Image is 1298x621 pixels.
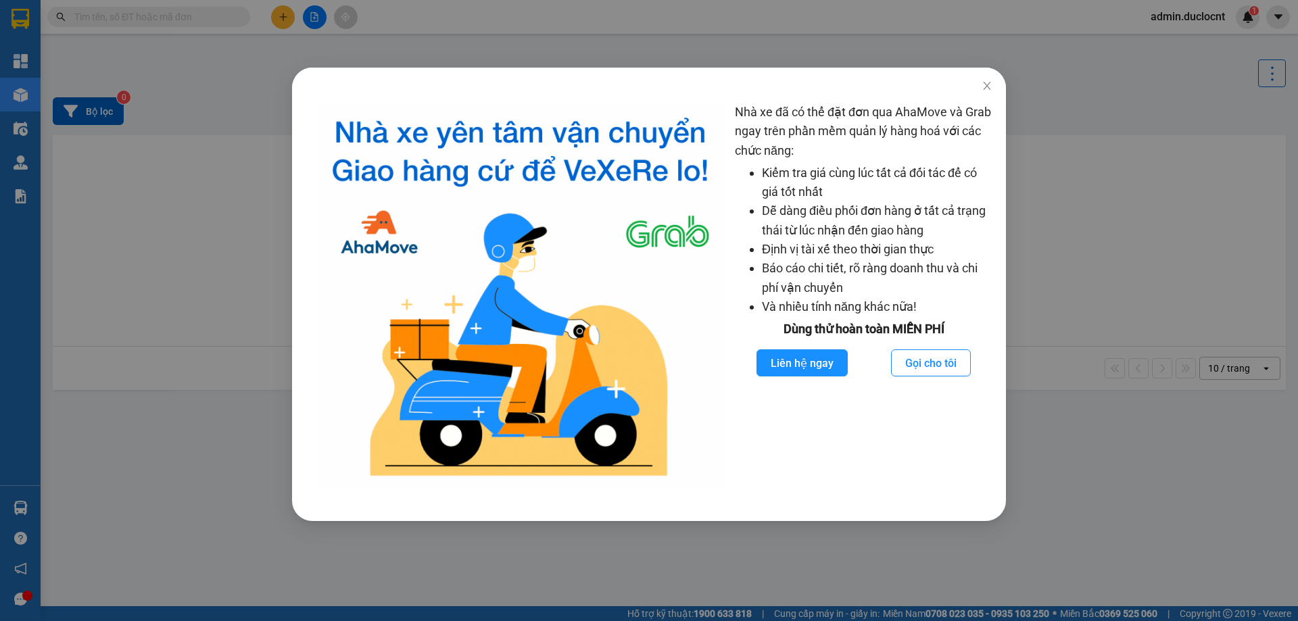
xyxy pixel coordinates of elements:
button: Close [968,68,1006,105]
li: Báo cáo chi tiết, rõ ràng doanh thu và chi phí vận chuyển [762,259,992,297]
li: Và nhiều tính năng khác nữa! [762,297,992,316]
img: logo [316,103,724,487]
span: Liên hệ ngay [771,355,834,372]
li: Định vị tài xế theo thời gian thực [762,240,992,259]
span: Gọi cho tôi [905,355,957,372]
div: Dùng thử hoàn toàn MIỄN PHÍ [735,320,992,339]
li: Kiểm tra giá cùng lúc tất cả đối tác để có giá tốt nhất [762,164,992,202]
li: Dễ dàng điều phối đơn hàng ở tất cả trạng thái từ lúc nhận đến giao hàng [762,201,992,240]
button: Gọi cho tôi [891,349,971,376]
span: close [982,80,992,91]
div: Nhà xe đã có thể đặt đơn qua AhaMove và Grab ngay trên phần mềm quản lý hàng hoá với các chức năng: [735,103,992,487]
button: Liên hệ ngay [756,349,848,376]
